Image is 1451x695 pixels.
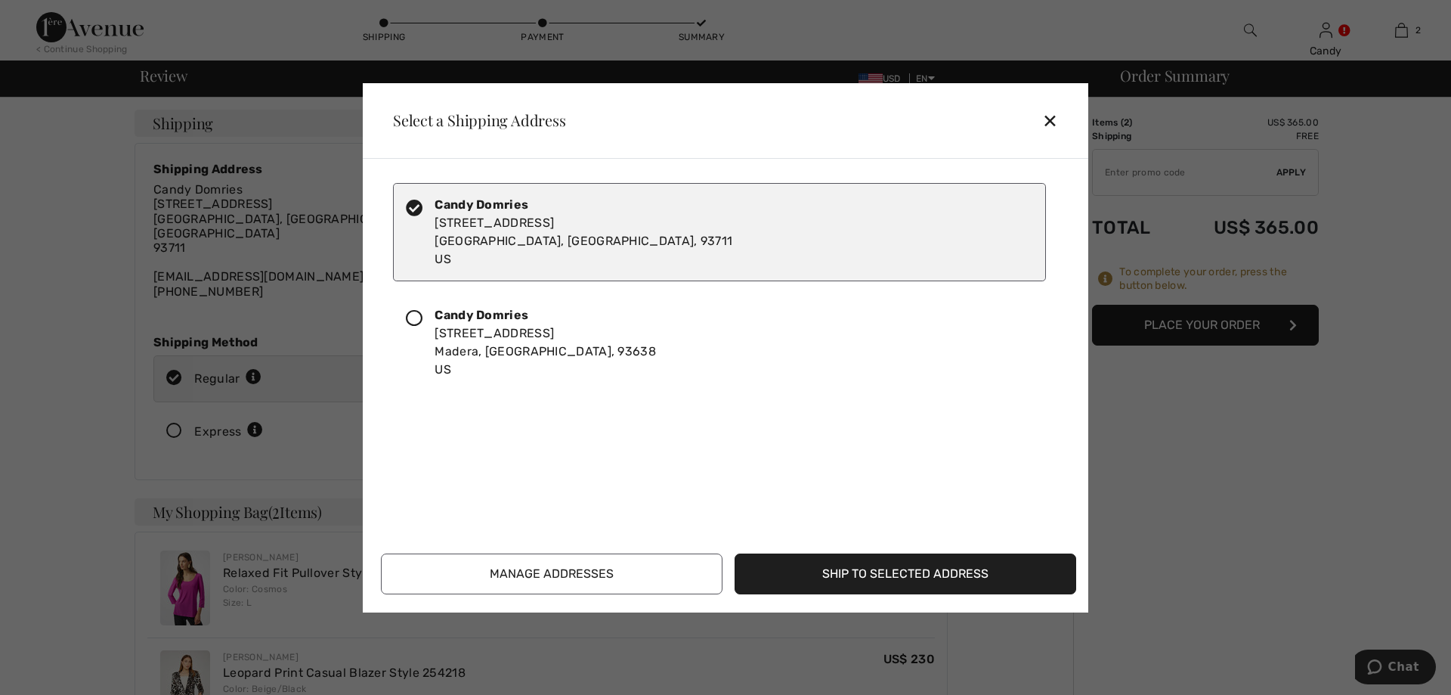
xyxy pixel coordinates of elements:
[435,197,528,212] strong: Candy Domries
[435,196,732,268] div: [STREET_ADDRESS] [GEOGRAPHIC_DATA], [GEOGRAPHIC_DATA], 93711 US
[435,306,656,379] div: [STREET_ADDRESS] Madera, [GEOGRAPHIC_DATA], 93638 US
[33,11,64,24] span: Chat
[1042,104,1070,136] div: ✕
[735,554,1076,594] button: Ship to Selected Address
[381,554,722,594] button: Manage Addresses
[435,308,528,322] strong: Candy Domries
[381,113,566,128] div: Select a Shipping Address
